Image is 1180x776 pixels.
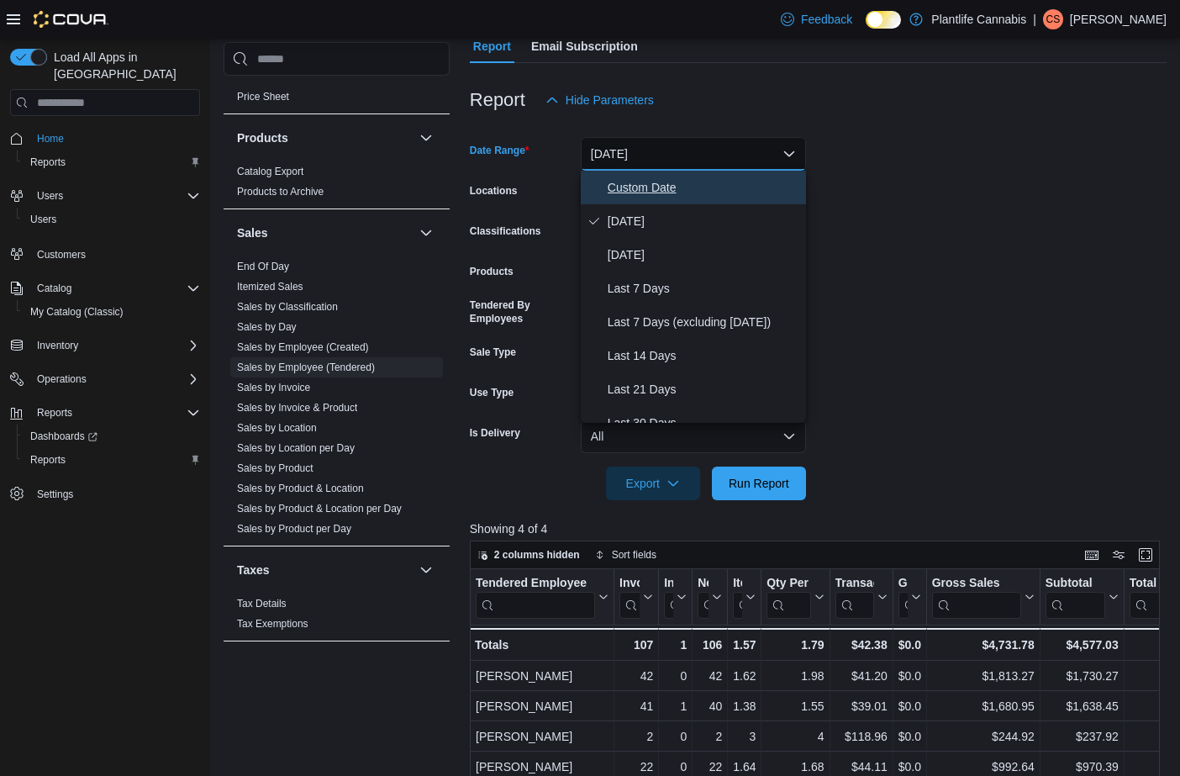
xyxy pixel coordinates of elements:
div: $1,680.95 [932,696,1035,716]
div: 2 [698,726,722,747]
a: Sales by Classification [237,301,338,313]
div: Pricing [224,87,450,113]
span: Products to Archive [237,185,324,198]
span: Last 7 Days [608,278,799,298]
a: Sales by Invoice & Product [237,402,357,414]
button: Invoices Sold [619,576,653,619]
span: Catalog Export [237,165,303,178]
div: $0.00 [898,726,921,747]
a: Price Sheet [237,91,289,103]
a: Tax Exemptions [237,618,308,630]
span: Sales by Location per Day [237,441,355,455]
span: Itemized Sales [237,280,303,293]
span: 2 columns hidden [494,548,580,562]
span: Home [37,132,64,145]
div: Totals [475,635,608,655]
a: Dashboards [17,425,207,448]
span: Reports [24,152,200,172]
button: Inventory [3,334,207,357]
label: Is Delivery [470,426,520,440]
a: Customers [30,245,92,265]
a: My Catalog (Classic) [24,302,130,322]
a: Sales by Employee (Tendered) [237,362,375,373]
span: Hide Parameters [566,92,654,108]
span: Sales by Product per Day [237,522,351,536]
div: Invoices Sold [619,576,640,592]
button: Keyboard shortcuts [1082,545,1102,565]
div: Gross Sales [931,576,1020,619]
div: Items Per Transaction [733,576,742,592]
span: Reports [30,453,66,467]
div: Gift Cards [898,576,907,592]
div: Invoices Ref [664,576,673,592]
div: 41 [619,696,653,716]
div: 1.57 [733,635,756,655]
h3: Products [237,129,288,146]
div: $41.20 [835,666,887,686]
a: Tax Details [237,598,287,610]
span: Customers [37,248,86,261]
div: 1.62 [733,666,756,686]
span: Users [30,213,56,226]
button: Reports [17,150,207,174]
div: $42.38 [835,635,887,655]
span: Users [37,189,63,203]
span: Price Sheet [237,90,289,103]
span: Catalog [30,278,200,298]
button: Settings [3,482,207,506]
button: Operations [30,369,93,389]
a: Home [30,129,71,149]
button: Taxes [237,562,413,578]
span: Sales by Employee (Created) [237,340,369,354]
div: 1 [664,696,687,716]
span: Sales by Product & Location [237,482,364,495]
button: Users [30,186,70,206]
span: Sales by Employee (Tendered) [237,361,375,374]
button: Products [237,129,413,146]
span: Sales by Location [237,421,317,435]
a: Sales by Product & Location per Day [237,503,402,515]
a: Products to Archive [237,186,324,198]
button: Sales [416,223,436,243]
span: Users [24,209,200,230]
span: Settings [30,483,200,504]
div: $237.92 [1046,726,1119,747]
span: Export [616,467,690,500]
button: Display options [1109,545,1129,565]
div: $4,577.03 [1045,635,1118,655]
div: 40 [698,696,722,716]
div: 4 [766,726,824,747]
button: Users [17,208,207,231]
div: 107 [619,635,653,655]
div: Subtotal [1045,576,1104,619]
div: $0.00 [898,635,920,655]
button: Subtotal [1045,576,1118,619]
a: Sales by Invoice [237,382,310,393]
span: Customers [30,243,200,264]
span: [DATE] [608,245,799,265]
span: Sales by Product [237,462,313,475]
button: My Catalog (Classic) [17,300,207,324]
label: Products [470,265,514,278]
p: | [1033,9,1036,29]
span: Reports [37,406,72,420]
div: $39.01 [835,696,887,716]
div: Qty Per Transaction [766,576,810,619]
a: Users [24,209,63,230]
button: Home [3,126,207,150]
button: Users [3,184,207,208]
span: Last 7 Days (excluding [DATE]) [608,312,799,332]
div: [PERSON_NAME] [476,726,608,747]
button: Catalog [3,277,207,300]
span: Email Subscription [531,29,638,63]
span: Reports [30,403,200,423]
label: Tendered By Employees [470,298,574,325]
span: Sales by Day [237,320,297,334]
a: Sales by Location [237,422,317,434]
span: Catalog [37,282,71,295]
div: $118.96 [835,726,887,747]
span: Custom Date [608,177,799,198]
div: $0.00 [898,696,921,716]
p: Showing 4 of 4 [470,520,1167,537]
